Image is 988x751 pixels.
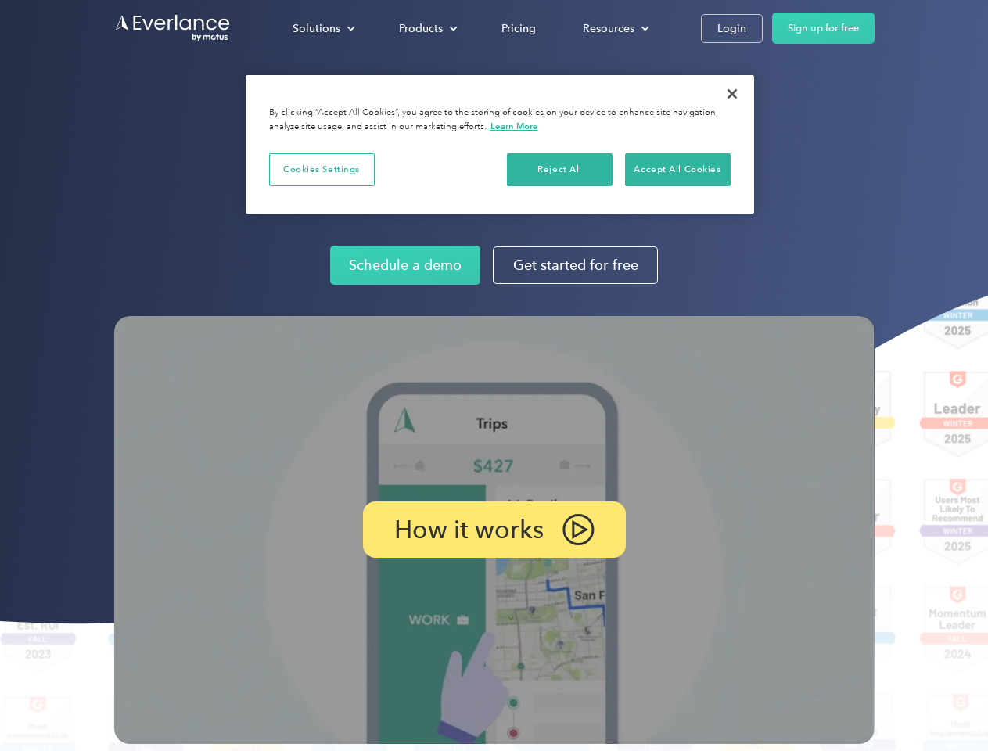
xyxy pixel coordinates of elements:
p: How it works [394,520,544,539]
a: Login [701,14,763,43]
div: Resources [567,15,662,42]
div: Solutions [277,15,368,42]
div: Cookie banner [246,75,754,214]
a: Get started for free [493,246,658,284]
a: Pricing [486,15,551,42]
div: Products [399,19,443,38]
div: Login [717,19,746,38]
a: Schedule a demo [330,246,480,285]
div: Privacy [246,75,754,214]
a: Sign up for free [772,13,875,44]
div: By clicking “Accept All Cookies”, you agree to the storing of cookies on your device to enhance s... [269,106,731,134]
button: Reject All [507,153,613,186]
div: Pricing [501,19,536,38]
a: Go to homepage [114,13,232,43]
div: Products [383,15,470,42]
div: Solutions [293,19,340,38]
button: Accept All Cookies [625,153,731,186]
a: More information about your privacy, opens in a new tab [490,120,538,131]
input: Submit [115,93,194,126]
button: Close [715,77,749,111]
div: Resources [583,19,634,38]
button: Cookies Settings [269,153,375,186]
